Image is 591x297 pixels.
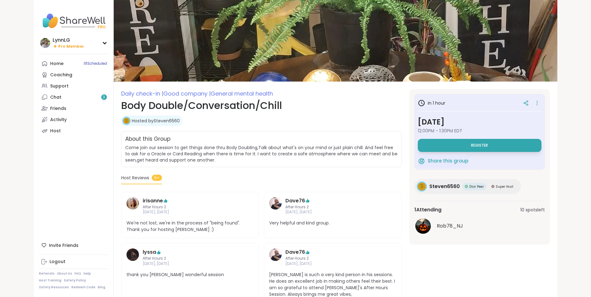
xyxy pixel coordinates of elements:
a: Host [39,125,108,136]
span: Star Peer [469,184,484,189]
a: Logout [39,256,108,267]
a: Support [39,80,108,92]
h3: in 1 hour [418,99,445,107]
a: About Us [57,271,72,276]
a: Redeem Code [71,285,95,290]
span: [DATE], [DATE] [143,261,238,266]
img: irisanne [126,197,139,210]
button: Register [418,139,541,152]
span: Very helpful and kind group. [269,220,397,226]
a: Help [83,271,91,276]
div: Chat [50,94,61,101]
span: After Hours 2 [285,256,380,261]
a: Referrals [39,271,55,276]
a: Chat3 [39,92,108,103]
img: LynnLG [40,38,50,48]
span: [DATE], [DATE] [143,210,238,215]
span: Rob78_NJ [437,222,463,230]
span: 18 Scheduled [83,61,107,66]
a: lyssa [143,248,156,256]
div: Support [50,83,69,89]
a: Dave76 [285,197,305,205]
button: Share this group [418,154,468,167]
h3: [DATE] [418,116,541,128]
span: Host Reviews [121,175,149,181]
a: lyssa [126,248,139,266]
div: Coaching [50,72,72,78]
img: Dave76 [269,248,282,261]
a: Safety Policy [64,278,86,283]
span: Super Host [496,184,513,189]
a: Home18Scheduled [39,58,108,69]
span: 10 spots left [520,207,545,213]
a: Dave76 [269,197,282,215]
span: S [125,118,128,124]
img: Dave76 [269,197,282,210]
a: FAQ [74,271,81,276]
img: ShareWell Logomark [418,157,425,165]
img: Star Peer [465,185,468,188]
span: 5+ [152,175,162,181]
div: Logout [50,259,65,265]
span: Good company | [163,90,211,97]
div: Activity [50,117,67,123]
a: irisanne [126,197,139,215]
a: Host Training [39,278,61,283]
a: SSteven6560Star PeerStar PeerSuper HostSuper Host [414,179,521,194]
div: Friends [50,106,66,112]
span: S [420,182,423,191]
span: Register [471,143,488,148]
span: After Hours 2 [143,256,238,261]
div: Home [50,61,64,67]
img: ShareWell Nav Logo [39,10,108,32]
span: Share this group [428,158,468,165]
span: [DATE], [DATE] [285,261,380,266]
span: Pro Member [58,44,84,49]
img: Rob78_NJ [415,218,431,234]
span: We're not lost, we're in the process of "being found". Thank you for hosting [PERSON_NAME] :) [126,220,254,233]
a: Friends [39,103,108,114]
a: Dave76 [285,248,305,256]
span: After Hours 2 [143,205,238,210]
span: [DATE], [DATE] [285,210,380,215]
img: Super Host [491,185,494,188]
div: Invite Friends [39,240,108,251]
h2: About this Group [125,135,170,143]
a: irisanne [143,197,163,205]
span: 12:00PM - 1:30PM EDT [418,128,541,134]
a: Activity [39,114,108,125]
span: Come join our session to get things done thru Body Doubling,Talk about what's on your mind or jus... [125,144,398,163]
span: 3 [103,95,105,100]
span: 1 Attending [414,206,441,214]
a: Rob78_NJRob78_NJ [414,217,545,235]
a: Safety Resources [39,285,69,290]
img: lyssa [126,248,139,261]
div: LynnLG [53,37,84,44]
span: Daily check-in | [121,90,163,97]
span: Steven6560 [429,183,460,190]
span: General mental health [211,90,273,97]
a: Coaching [39,69,108,80]
span: thank you [PERSON_NAME] wonderful session [126,271,254,278]
a: Hosted bySteven6560 [132,118,180,124]
a: Blog [98,285,105,290]
span: After Hours 2 [285,205,380,210]
div: Host [50,128,61,134]
a: Dave76 [269,248,282,266]
h1: Body Double/Conversation/Chill [121,98,402,113]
